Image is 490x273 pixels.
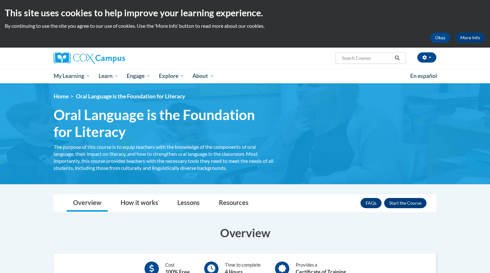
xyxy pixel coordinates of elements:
[192,72,214,80] span: About
[127,72,151,80] span: Engage
[54,225,436,241] h3: Overview
[212,195,255,212] a: Resources
[54,52,125,64] img: Cox Campus
[159,72,184,80] span: Explore
[5,22,485,29] p: By continuing to use the site you agree to our use of cookies. Use the ‘More info’ button to read...
[76,93,185,100] span: Oral Language is the Foundation for Literacy
[67,195,108,212] a: Overview
[122,69,155,83] a: Engage
[455,33,485,43] a: More Info
[44,69,446,83] div: Main menu
[410,72,437,79] span: En español
[54,72,90,80] span: My Learning
[189,69,219,83] a: About
[341,54,392,62] input: Search Courses
[392,54,402,62] button: Search
[54,52,175,64] a: Cox Campus
[417,52,436,63] button: Account Settings
[360,198,382,208] a: FAQs
[99,72,119,80] span: Learn
[171,195,206,212] a: Lessons
[49,69,94,83] a: My Learning
[54,106,274,140] span: Oral Language is the Foundation for Literacy
[114,195,165,212] a: How it works
[94,69,123,83] a: Learn
[406,69,441,83] a: En español
[54,143,274,171] div: The purpose of this course is to equip teachers with the knowledge of the components of oral lang...
[5,6,485,19] h2: This site uses cookies to help improve your learning experience.
[384,198,427,208] button: Enroll
[54,93,69,100] a: Home
[155,69,189,83] a: Explore
[430,33,450,43] button: Okay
